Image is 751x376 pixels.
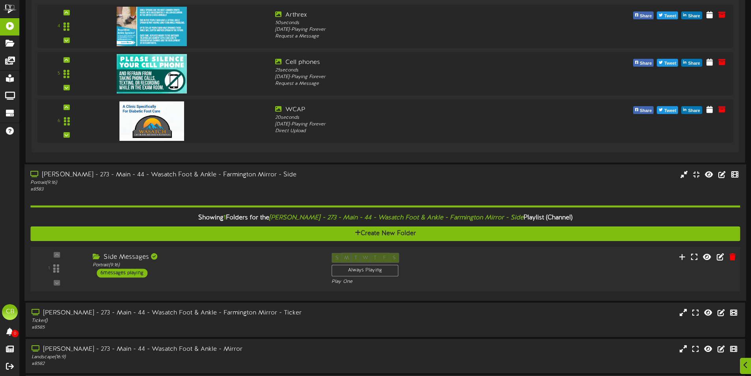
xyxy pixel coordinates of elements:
div: Request a Message [275,33,553,40]
span: Share [638,107,654,115]
div: 50 seconds [275,20,553,26]
div: Portrait ( 9:16 ) [30,179,319,186]
div: # 8585 [32,324,319,331]
span: Share [686,12,702,21]
button: Tweet [657,59,678,67]
span: Share [638,59,654,68]
button: Create New Folder [30,226,740,241]
div: Portrait ( 9:16 ) [93,262,320,269]
div: Ticker ( ) [32,318,319,324]
img: 8c374a36-48f6-45c6-8fd2-145fac615f68arthrex-195997rev.jpg [117,7,187,46]
div: 6 [58,118,60,124]
div: 20 seconds [275,114,553,121]
div: Arthrex [275,11,553,20]
div: Landscape ( 16:9 ) [32,354,319,361]
div: # 8583 [30,186,319,193]
div: Side Messages [93,253,320,262]
div: Direct Upload [275,128,553,135]
button: Share [633,11,654,19]
span: Share [686,107,702,115]
div: [DATE] - Playing Forever [275,121,553,128]
span: Tweet [663,12,678,21]
div: Cell phones [275,58,553,67]
div: [DATE] - Playing Forever [275,26,553,33]
span: 0 [11,330,19,337]
div: Request a Message [275,80,553,87]
div: Showing Folders for the Playlist (Channel) [24,210,746,226]
button: Tweet [657,106,678,114]
div: Play One [332,279,499,285]
button: Share [633,59,654,67]
i: [PERSON_NAME] - 273 - Main - 44 - Wasatch Foot & Ankle - Farmington Mirror - Side [269,214,524,221]
img: fba168c1-386a-499e-b017-33c693bb91ebcapture.png [119,101,184,141]
div: [PERSON_NAME] - 273 - Main - 44 - Wasatch Foot & Ankle - Mirror [32,345,319,354]
div: Always Playing [332,265,398,277]
img: ec450720-b4c5-4c56-9311-2463eb6f1075wasatchfoot-cellphones-218323.jpg [117,54,187,94]
button: Share [681,11,702,19]
button: Tweet [657,11,678,19]
button: Share [681,59,702,67]
span: Tweet [663,59,678,68]
div: [PERSON_NAME] - 273 - Main - 44 - Wasatch Foot & Ankle - Farmington Mirror - Side [30,170,319,179]
span: Tweet [663,107,678,115]
div: [DATE] - Playing Forever [275,74,553,80]
span: 1 [224,214,226,221]
div: 6 messages playing [97,269,147,277]
div: WCAP [275,105,553,114]
div: CB [2,304,18,320]
div: [PERSON_NAME] - 273 - Main - 44 - Wasatch Foot & Ankle - Farmington Mirror - Ticker [32,309,319,318]
span: Share [686,59,702,68]
button: Share [633,106,654,114]
div: # 8582 [32,361,319,367]
button: Share [681,106,702,114]
span: Share [638,12,654,21]
div: 25 seconds [275,67,553,74]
